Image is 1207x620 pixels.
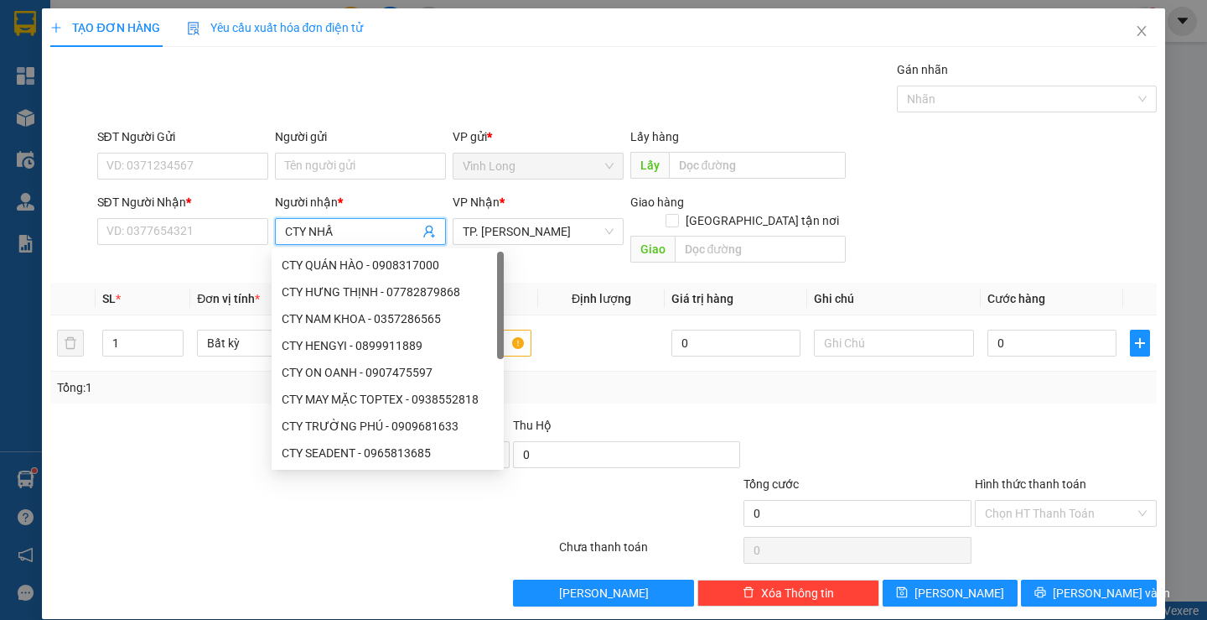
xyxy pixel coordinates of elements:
span: Lấy [630,152,669,179]
span: Gửi: [14,16,40,34]
span: user-add [422,225,436,238]
button: plus [1130,330,1150,357]
span: [PERSON_NAME] [559,584,649,602]
div: Vĩnh Long [14,14,97,55]
button: [PERSON_NAME] [513,580,695,607]
div: CTY SEADENT - 0965813685 [282,444,494,462]
span: [PERSON_NAME] [914,584,1004,602]
span: Yêu cầu xuất hóa đơn điện tử [187,21,364,34]
button: printer[PERSON_NAME] và In [1021,580,1156,607]
span: [PERSON_NAME] và In [1053,584,1170,602]
span: delete [743,586,754,600]
div: 0396590192 [109,75,243,98]
span: Xóa Thông tin [761,584,834,602]
div: CTY ON OANH - 0907475597 [272,359,504,386]
div: Chưa thanh toán [557,538,743,567]
th: Ghi chú [807,283,981,315]
div: CTY HENGYI - 0899911889 [282,336,494,355]
span: Đơn vị tính [197,292,260,305]
input: 0 [671,330,800,357]
div: CTY QUÁN HÀO - 0908317000 [282,256,494,274]
div: TP. [PERSON_NAME] [109,14,243,55]
div: CTY TRƯỜNG PHÚ - 0909681633 [282,417,494,435]
span: Giá trị hàng [671,292,733,305]
div: CHI [109,55,243,75]
div: CTY NAM KHOA - 0357286565 [272,305,504,332]
img: icon [187,22,200,35]
span: Giao hàng [630,195,684,209]
div: CTY TRƯỜNG PHÚ - 0909681633 [272,413,504,440]
span: Nhận: [109,16,149,34]
div: CTY HƯNG THỊNH - 07782879868 [282,283,494,301]
span: printer [1034,586,1046,600]
span: plus [1131,336,1149,350]
div: CTY NAM KHOA - 0357286565 [282,310,494,328]
span: close [1135,24,1148,38]
span: Cước hàng [987,292,1045,305]
input: Dọc đường [669,152,846,179]
div: SĐT Người Gửi [97,128,268,146]
div: Người nhận [275,193,446,211]
input: Ghi Chú [814,330,974,357]
div: SĐT Người Nhận [97,193,268,211]
button: deleteXóa Thông tin [697,580,879,607]
div: CTY HƯNG THỊNH - 07782879868 [272,279,504,305]
div: CTY ON OANH - 0907475597 [282,363,494,382]
div: Người gửi [275,128,446,146]
button: save[PERSON_NAME] [883,580,1018,607]
div: CTY QUÁN HÀO - 0908317000 [272,252,504,279]
input: Dọc đường [675,236,846,263]
span: TẠO ĐƠN HÀNG [50,21,159,34]
div: BÁN LẺ KHÔNG GIAO HOÁ ĐƠN [14,55,97,135]
span: Giao [630,236,675,263]
span: [GEOGRAPHIC_DATA] tận nơi [679,211,846,230]
div: Tổng: 1 [57,378,467,397]
div: VP gửi [453,128,624,146]
span: Vĩnh Long [463,154,614,179]
span: SL [102,292,116,305]
div: CTY MAY MẶC TOPTEX - 0938552818 [282,390,494,409]
span: Tổng cước [743,477,799,491]
div: CTY SEADENT - 0965813685 [272,440,504,466]
div: CTY MAY MẶC TOPTEX - 0938552818 [272,386,504,413]
label: Gán nhãn [897,63,948,76]
span: Thu Hộ [513,419,552,432]
span: VP Nhận [453,195,500,209]
button: delete [57,330,84,357]
span: plus [50,22,62,34]
label: Hình thức thanh toán [975,477,1086,491]
span: TP. Hồ Chí Minh [463,219,614,244]
span: Định lượng [572,292,631,305]
div: CTY HENGYI - 0899911889 [272,332,504,359]
button: Close [1118,8,1165,55]
span: Bất kỳ [207,331,347,356]
span: save [896,586,908,600]
span: Lấy hàng [630,130,679,143]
